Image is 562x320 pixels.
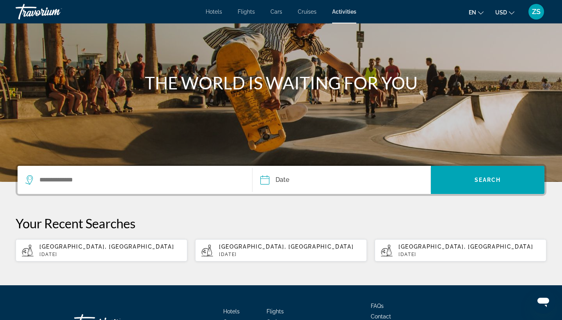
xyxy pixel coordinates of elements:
span: [GEOGRAPHIC_DATA], [GEOGRAPHIC_DATA] [219,244,354,250]
button: Date [260,166,430,194]
a: Contact [371,313,391,320]
a: Travorium [16,2,94,22]
button: User Menu [526,4,546,20]
span: [GEOGRAPHIC_DATA], [GEOGRAPHIC_DATA] [39,244,174,250]
button: Change language [469,7,484,18]
a: FAQs [371,303,384,309]
button: Change currency [495,7,514,18]
div: Search widget [18,166,544,194]
span: Search [475,177,501,183]
h1: THE WORLD IS WAITING FOR YOU [135,73,427,93]
button: [GEOGRAPHIC_DATA], [GEOGRAPHIC_DATA][DATE] [16,239,187,262]
a: Activities [332,9,356,15]
span: en [469,9,476,16]
p: [DATE] [219,252,361,257]
a: Hotels [206,9,222,15]
iframe: Кнопка запуска окна обмена сообщениями [531,289,556,314]
span: ZS [532,8,541,16]
p: [DATE] [39,252,181,257]
a: Cars [270,9,282,15]
a: Flights [238,9,255,15]
button: [GEOGRAPHIC_DATA], [GEOGRAPHIC_DATA][DATE] [195,239,367,262]
a: Cruises [298,9,317,15]
a: Hotels [223,308,240,315]
p: [DATE] [398,252,540,257]
a: Flights [267,308,284,315]
button: Search [431,166,544,194]
button: [GEOGRAPHIC_DATA], [GEOGRAPHIC_DATA][DATE] [375,239,546,262]
span: [GEOGRAPHIC_DATA], [GEOGRAPHIC_DATA] [398,244,533,250]
p: Your Recent Searches [16,215,546,231]
span: USD [495,9,507,16]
